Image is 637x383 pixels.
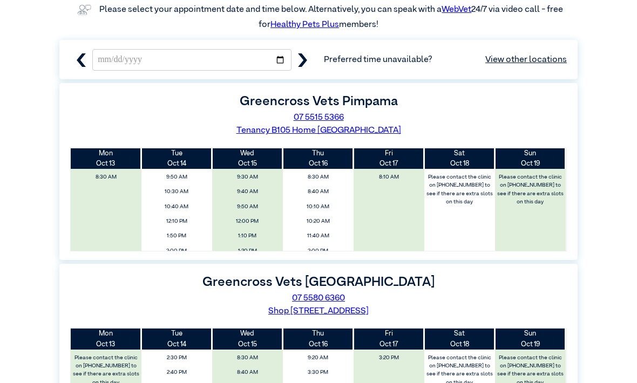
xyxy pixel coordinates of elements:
[356,352,421,364] span: 3:20 PM
[286,171,350,183] span: 8:30 AM
[442,5,471,14] a: WebVet
[145,186,209,198] span: 10:30 AM
[286,230,350,242] span: 11:40 AM
[145,245,209,257] span: 2:00 PM
[145,366,209,379] span: 2:40 PM
[286,201,350,213] span: 10:10 AM
[145,171,209,183] span: 9:50 AM
[324,53,567,66] span: Preferred time unavailable?
[286,352,350,364] span: 9:20 AM
[495,329,566,349] th: Oct 19
[215,366,280,379] span: 8:40 AM
[215,245,280,257] span: 1:20 PM
[71,148,141,169] th: Oct 13
[292,294,345,303] a: 07 5580 6360
[354,148,424,169] th: Oct 17
[485,53,567,66] a: View other locations
[215,186,280,198] span: 9:40 AM
[215,352,280,364] span: 8:30 AM
[286,245,350,257] span: 2:00 PM
[141,329,212,349] th: Oct 14
[145,201,209,213] span: 10:40 AM
[283,148,354,169] th: Oct 16
[71,329,141,349] th: Oct 13
[240,95,398,108] label: Greencross Vets Pimpama
[212,148,283,169] th: Oct 15
[354,329,424,349] th: Oct 17
[145,215,209,228] span: 12:10 PM
[212,329,283,349] th: Oct 15
[141,148,212,169] th: Oct 14
[286,186,350,198] span: 8:40 AM
[145,352,209,364] span: 2:30 PM
[215,230,280,242] span: 1:10 PM
[424,148,495,169] th: Oct 18
[286,366,350,379] span: 3:30 PM
[99,5,565,29] label: Please select your appointment date and time below. Alternatively, you can speak with a 24/7 via ...
[424,329,495,349] th: Oct 18
[215,215,280,228] span: 12:00 PM
[286,215,350,228] span: 10:20 AM
[283,329,354,349] th: Oct 16
[495,148,566,169] th: Oct 19
[356,171,421,183] span: 8:10 AM
[74,1,94,18] img: vet
[74,171,139,183] span: 8:30 AM
[270,20,339,29] a: Healthy Pets Plus
[425,171,494,208] label: Please contact the clinic on [PHONE_NUMBER] to see if there are extra slots on this day
[202,276,435,289] label: Greencross Vets [GEOGRAPHIC_DATA]
[294,113,344,122] a: 07 5515 5366
[496,171,565,208] label: Please contact the clinic on [PHONE_NUMBER] to see if there are extra slots on this day
[236,126,401,135] a: Tenancy B105 Home [GEOGRAPHIC_DATA]
[145,230,209,242] span: 1:50 PM
[215,201,280,213] span: 9:50 AM
[215,171,280,183] span: 9:30 AM
[268,307,369,316] a: Shop [STREET_ADDRESS]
